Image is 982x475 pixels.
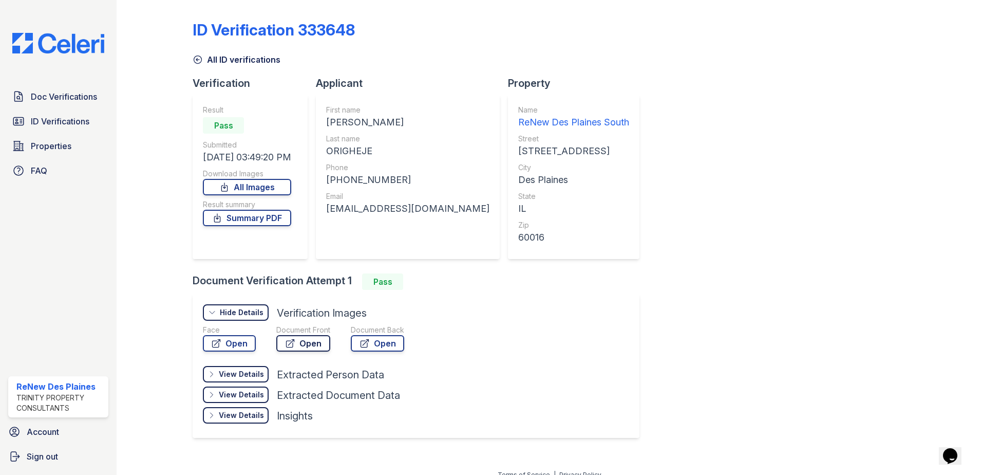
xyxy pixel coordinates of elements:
[219,410,264,421] div: View Details
[203,335,256,352] a: Open
[193,21,355,39] div: ID Verification 333648
[31,140,71,152] span: Properties
[203,150,291,165] div: [DATE] 03:49:20 PM
[939,434,972,465] iframe: chat widget
[27,450,58,463] span: Sign out
[203,140,291,150] div: Submitted
[276,335,330,352] a: Open
[220,307,263,318] div: Hide Details
[8,136,108,156] a: Properties
[362,273,403,290] div: Pass
[27,426,59,438] span: Account
[518,162,629,173] div: City
[277,306,367,320] div: Verification Images
[203,105,291,115] div: Result
[203,169,291,179] div: Download Images
[518,115,629,130] div: ReNew Des Plaines South
[518,230,629,245] div: 60016
[351,325,404,335] div: Document Back
[4,33,112,53] img: CE_Logo_Blue-a8612792a0a2168367f1c8372b55b34899dd931a85d93a1a3d3e32e68fde9ad4.png
[316,76,508,90] div: Applicant
[16,393,104,413] div: Trinity Property Consultants
[31,165,47,177] span: FAQ
[219,369,264,379] div: View Details
[326,134,489,144] div: Last name
[518,191,629,202] div: State
[326,202,489,216] div: [EMAIL_ADDRESS][DOMAIN_NAME]
[518,173,629,187] div: Des Plaines
[351,335,404,352] a: Open
[203,325,256,335] div: Face
[8,160,108,181] a: FAQ
[16,380,104,393] div: ReNew Des Plaines
[4,446,112,467] a: Sign out
[326,105,489,115] div: First name
[203,210,291,226] a: Summary PDF
[326,173,489,187] div: [PHONE_NUMBER]
[518,220,629,230] div: Zip
[193,76,316,90] div: Verification
[8,111,108,132] a: ID Verifications
[508,76,648,90] div: Property
[277,388,400,403] div: Extracted Document Data
[31,90,97,103] span: Doc Verifications
[277,409,313,423] div: Insights
[518,105,629,115] div: Name
[326,115,489,130] div: [PERSON_NAME]
[326,144,489,158] div: ORIGHEJE
[219,390,264,400] div: View Details
[193,53,280,66] a: All ID verifications
[277,368,384,382] div: Extracted Person Data
[203,199,291,210] div: Result summary
[276,325,330,335] div: Document Front
[203,117,244,134] div: Pass
[518,202,629,216] div: IL
[518,144,629,158] div: [STREET_ADDRESS]
[518,105,629,130] a: Name ReNew Des Plaines South
[326,191,489,202] div: Email
[31,115,89,127] span: ID Verifications
[326,162,489,173] div: Phone
[203,179,291,195] a: All Images
[8,86,108,107] a: Doc Verifications
[518,134,629,144] div: Street
[4,422,112,442] a: Account
[193,273,648,290] div: Document Verification Attempt 1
